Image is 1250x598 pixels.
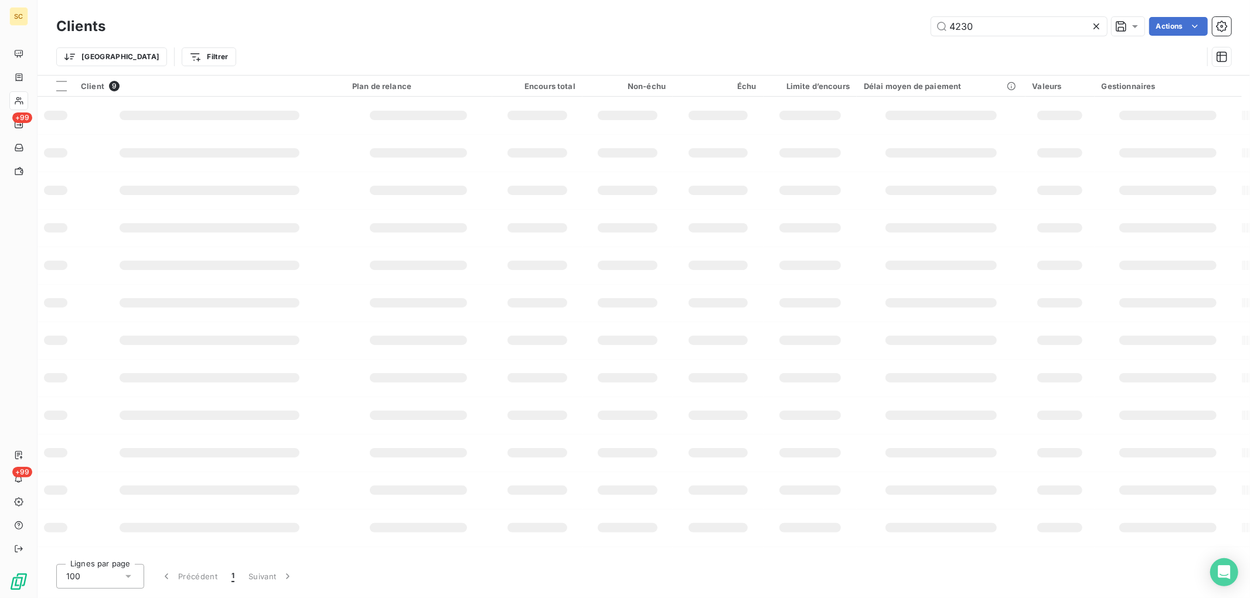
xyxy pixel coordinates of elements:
[499,81,575,91] div: Encours total
[241,564,301,589] button: Suivant
[1033,81,1088,91] div: Valeurs
[1210,558,1238,586] div: Open Intercom Messenger
[931,17,1107,36] input: Rechercher
[9,7,28,26] div: SC
[1102,81,1235,91] div: Gestionnaires
[56,47,167,66] button: [GEOGRAPHIC_DATA]
[9,572,28,591] img: Logo LeanPay
[109,81,120,91] span: 9
[12,467,32,477] span: +99
[352,81,485,91] div: Plan de relance
[12,112,32,123] span: +99
[56,16,105,37] h3: Clients
[1149,17,1208,36] button: Actions
[864,81,1018,91] div: Délai moyen de paiement
[154,564,224,589] button: Précédent
[590,81,666,91] div: Non-échu
[81,81,104,91] span: Client
[231,570,234,582] span: 1
[680,81,756,91] div: Échu
[66,570,80,582] span: 100
[182,47,236,66] button: Filtrer
[224,564,241,589] button: 1
[771,81,850,91] div: Limite d’encours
